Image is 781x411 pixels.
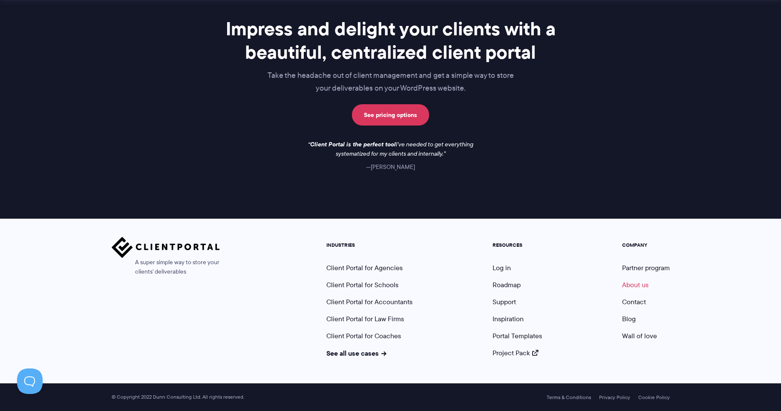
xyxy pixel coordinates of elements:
a: Client Portal for Law Firms [326,314,404,324]
a: Portal Templates [493,331,542,341]
p: Take the headache out of client management and get a simple way to store your deliverables on you... [221,69,561,95]
strong: Client Portal is the perfect tool [310,140,396,149]
a: Contact [622,297,646,307]
a: Log in [493,263,511,273]
a: Client Portal for Schools [326,280,398,290]
a: Cookie Policy [638,394,670,400]
iframe: Toggle Customer Support [17,368,43,394]
a: Project Pack [493,348,539,358]
a: See all use cases [326,348,387,358]
a: See pricing options [352,104,429,126]
a: About us [622,280,648,290]
a: Client Portal for Accountants [326,297,412,307]
a: Inspiration [493,314,524,324]
a: Client Portal for Coaches [326,331,401,341]
span: A super simple way to store your clients' deliverables [112,258,220,277]
a: Wall of love [622,331,657,341]
p: I've needed to get everything systematized for my clients and internally. [301,140,480,159]
a: Terms & Conditions [547,394,591,400]
a: Client Portal for Agencies [326,263,403,273]
cite: [PERSON_NAME] [366,163,415,171]
h5: COMPANY [622,242,670,248]
a: Partner program [622,263,670,273]
a: Roadmap [493,280,521,290]
h5: INDUSTRIES [326,242,412,248]
h5: RESOURCES [493,242,542,248]
a: Blog [622,314,636,324]
a: Support [493,297,516,307]
h2: Impress and delight your clients with a beautiful, centralized client portal [221,17,561,64]
span: © Copyright 2022 Dunn Consulting Ltd. All rights reserved. [107,394,248,400]
a: Privacy Policy [599,394,630,400]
